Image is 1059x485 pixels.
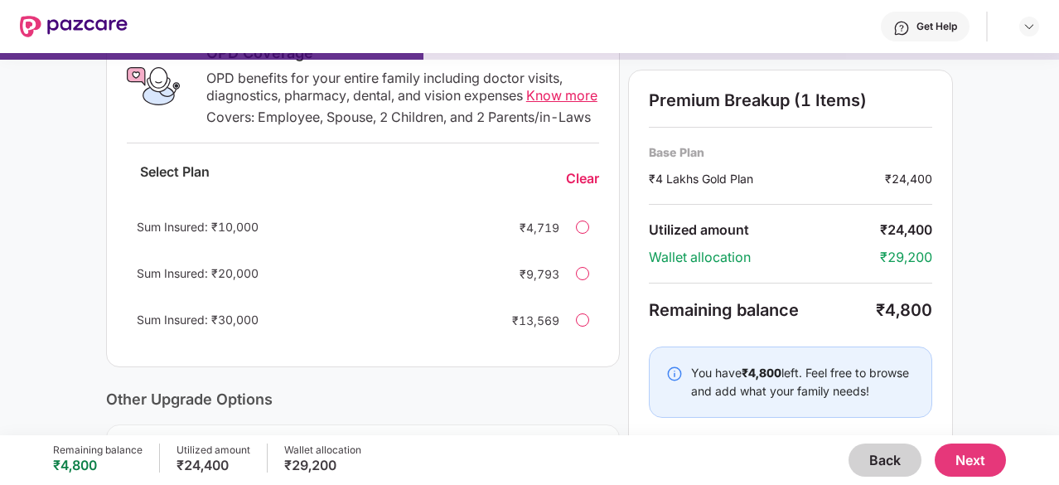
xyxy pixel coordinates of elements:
[649,300,876,320] div: Remaining balance
[176,457,250,473] div: ₹24,400
[206,109,599,126] div: Covers: Employee, Spouse, 2 Children, and 2 Parents/in-Laws
[649,144,932,160] div: Base Plan
[880,221,932,239] div: ₹24,400
[206,70,599,104] div: OPD benefits for your entire family including doctor visits, diagnostics, pharmacy, dental, and v...
[493,219,559,236] div: ₹4,719
[849,444,921,477] button: Back
[526,87,597,104] span: Know more
[649,90,932,110] div: Premium Breakup (1 Items)
[53,444,143,457] div: Remaining balance
[493,312,559,329] div: ₹13,569
[742,366,781,380] b: ₹4,800
[649,221,880,239] div: Utilized amount
[137,313,259,327] span: Sum Insured: ₹30,000
[649,249,880,266] div: Wallet allocation
[566,170,599,187] div: Clear
[885,170,932,187] div: ₹24,400
[53,457,143,473] div: ₹4,800
[666,366,683,382] img: svg+xml;base64,PHN2ZyBpZD0iSW5mby0yMHgyMCIgeG1sbnM9Imh0dHA6Ly93d3cudzMub3JnLzIwMDAvc3ZnIiB3aWR0aD...
[935,444,1006,477] button: Next
[20,16,128,37] img: New Pazcare Logo
[284,457,361,473] div: ₹29,200
[916,20,957,33] div: Get Help
[127,60,180,113] img: OPD Coverage
[893,20,910,36] img: svg+xml;base64,PHN2ZyBpZD0iSGVscC0zMngzMiIgeG1sbnM9Imh0dHA6Ly93d3cudzMub3JnLzIwMDAvc3ZnIiB3aWR0aD...
[284,444,361,457] div: Wallet allocation
[649,170,885,187] div: ₹4 Lakhs Gold Plan
[127,163,223,194] div: Select Plan
[106,390,620,408] div: Other Upgrade Options
[176,444,250,457] div: Utilized amount
[137,220,259,234] span: Sum Insured: ₹10,000
[493,265,559,283] div: ₹9,793
[876,300,932,320] div: ₹4,800
[691,364,915,400] div: You have left. Feel free to browse and add what your family needs!
[880,249,932,266] div: ₹29,200
[137,266,259,280] span: Sum Insured: ₹20,000
[1023,20,1036,33] img: svg+xml;base64,PHN2ZyBpZD0iRHJvcGRvd24tMzJ4MzIiIHhtbG5zPSJodHRwOi8vd3d3LnczLm9yZy8yMDAwL3N2ZyIgd2...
